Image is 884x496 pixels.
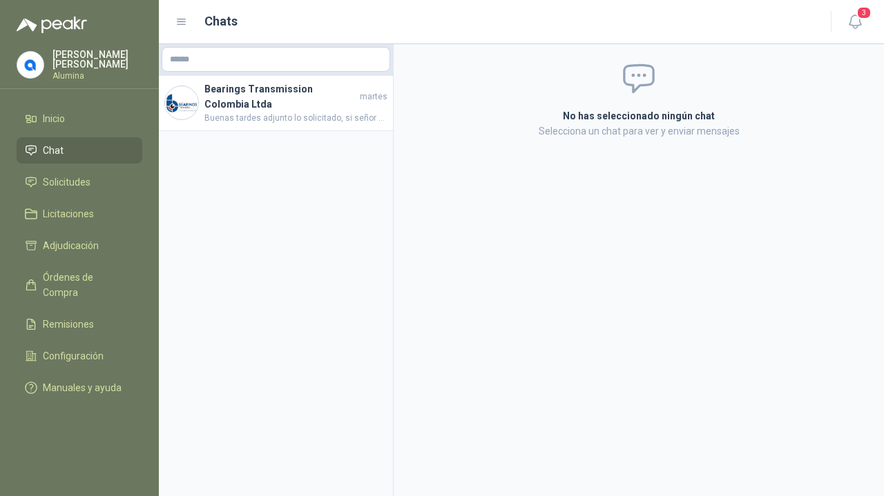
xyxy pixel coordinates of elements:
[204,12,238,31] h1: Chats
[43,206,94,221] span: Licitaciones
[43,380,122,395] span: Manuales y ayuda
[843,10,867,34] button: 3
[204,112,387,125] span: Buenas tardes adjunto lo solicitado, si señor si se asumen fletes Gracias por contar con nosotros.
[856,6,872,19] span: 3
[17,311,142,337] a: Remisiones
[410,123,867,139] p: Selecciona un chat para ver y enviar mensajes
[159,76,393,131] a: Company LogoBearings Transmission Colombia LtdamartesBuenas tardes adjunto lo solicitado, si seño...
[17,106,142,132] a: Inicio
[43,143,64,158] span: Chat
[52,72,142,80] p: Alumina
[17,52,44,78] img: Company Logo
[17,17,87,33] img: Logo peakr
[17,137,142,163] a: Chat
[17,264,142,306] a: Órdenes de Compra
[204,81,357,112] h4: Bearings Transmission Colombia Ltda
[17,169,142,195] a: Solicitudes
[43,238,99,253] span: Adjudicación
[360,90,387,103] span: martes
[52,50,142,69] p: [PERSON_NAME] [PERSON_NAME]
[43,111,65,126] span: Inicio
[17,232,142,259] a: Adjudicación
[410,108,867,123] h2: No has seleccionado ningún chat
[43,348,104,364] span: Configuración
[43,317,94,332] span: Remisiones
[43,175,90,190] span: Solicitudes
[17,375,142,401] a: Manuales y ayuda
[43,270,129,300] span: Órdenes de Compra
[165,86,198,119] img: Company Logo
[17,343,142,369] a: Configuración
[17,201,142,227] a: Licitaciones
